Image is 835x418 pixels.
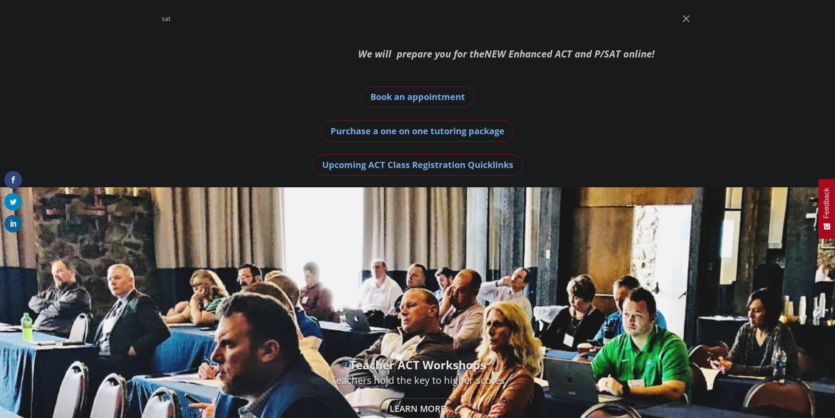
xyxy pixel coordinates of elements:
[313,154,522,175] a: Upcoming ACT Class Registration Quicklinks
[109,375,726,389] h3: Teachers hold the key to higher scores
[358,47,484,60] em: We will prepare you for the
[484,47,654,60] em: NEW Enhanced ACT and P/SAT online!
[823,188,831,218] span: Feedback
[321,121,514,142] a: Purchase a one on one tutoring package
[361,86,474,107] a: Book an appointment
[818,179,835,239] button: Feedback - Show survey
[349,357,486,373] strong: Teacher ACT Workshops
